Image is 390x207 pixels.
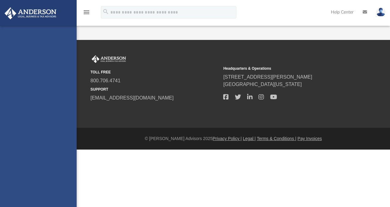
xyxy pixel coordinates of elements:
[223,82,302,87] a: [GEOGRAPHIC_DATA][US_STATE]
[90,78,120,83] a: 800.706.4741
[3,7,58,19] img: Anderson Advisors Platinum Portal
[90,69,219,75] small: TOLL FREE
[257,136,296,141] a: Terms & Conditions |
[243,136,256,141] a: Legal |
[376,8,385,17] img: User Pic
[90,95,174,100] a: [EMAIL_ADDRESS][DOMAIN_NAME]
[90,87,219,92] small: SUPPORT
[83,9,90,16] i: menu
[297,136,322,141] a: Pay Invoices
[213,136,242,141] a: Privacy Policy |
[83,12,90,16] a: menu
[102,8,109,15] i: search
[223,74,312,80] a: [STREET_ADDRESS][PERSON_NAME]
[223,66,352,71] small: Headquarters & Operations
[90,55,127,63] img: Anderson Advisors Platinum Portal
[77,135,390,142] div: © [PERSON_NAME] Advisors 2025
